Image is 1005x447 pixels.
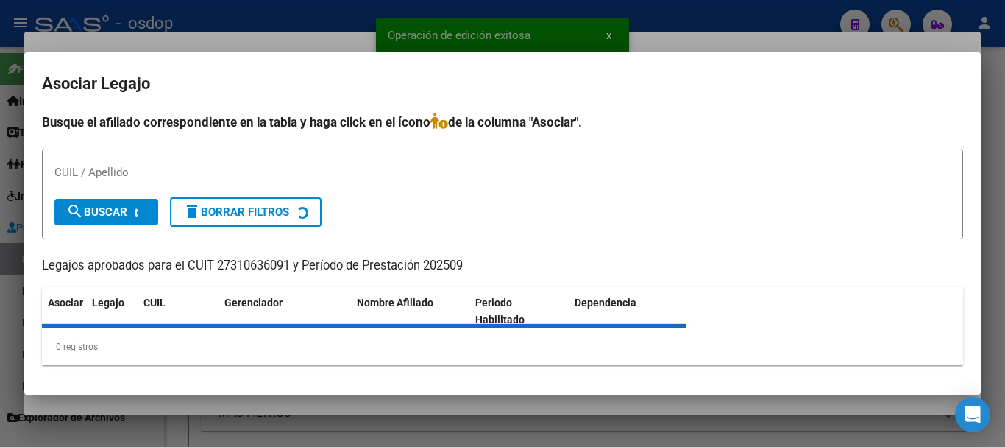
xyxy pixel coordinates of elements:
span: Borrar Filtros [183,205,289,219]
span: Legajo [92,297,124,309]
mat-icon: delete [183,203,201,220]
div: Open Intercom Messenger [955,397,990,432]
span: Dependencia [575,297,636,309]
datatable-header-cell: Gerenciador [219,287,351,336]
datatable-header-cell: Asociar [42,287,86,336]
mat-icon: search [66,203,84,220]
datatable-header-cell: CUIL [138,287,219,336]
span: Asociar [48,297,83,309]
span: Nombre Afiliado [357,297,433,309]
datatable-header-cell: Nombre Afiliado [351,287,469,336]
datatable-header-cell: Dependencia [569,287,687,336]
h2: Asociar Legajo [42,70,963,98]
div: 0 registros [42,328,963,365]
span: CUIL [143,297,166,309]
span: Gerenciador [224,297,283,309]
button: Buscar [54,199,158,225]
datatable-header-cell: Legajo [86,287,138,336]
span: Periodo Habilitado [475,297,525,325]
span: Buscar [66,205,127,219]
datatable-header-cell: Periodo Habilitado [469,287,569,336]
p: Legajos aprobados para el CUIT 27310636091 y Período de Prestación 202509 [42,257,963,275]
button: Borrar Filtros [170,197,322,227]
h4: Busque el afiliado correspondiente en la tabla y haga click en el ícono de la columna "Asociar". [42,113,963,132]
